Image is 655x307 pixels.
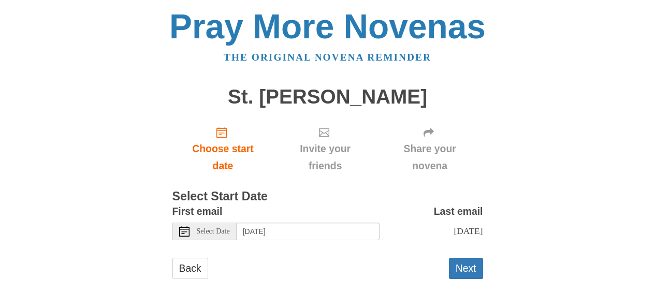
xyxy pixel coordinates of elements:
[434,203,483,220] label: Last email
[387,140,473,174] span: Share your novena
[172,118,274,180] a: Choose start date
[273,118,376,180] div: Click "Next" to confirm your start date first.
[197,228,230,235] span: Select Date
[183,140,264,174] span: Choose start date
[224,52,431,63] a: The original novena reminder
[172,258,208,279] a: Back
[172,86,483,108] h1: St. [PERSON_NAME]
[172,190,483,203] h3: Select Start Date
[454,226,483,236] span: [DATE]
[449,258,483,279] button: Next
[284,140,366,174] span: Invite your friends
[169,7,486,46] a: Pray More Novenas
[172,203,223,220] label: First email
[377,118,483,180] div: Click "Next" to confirm your start date first.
